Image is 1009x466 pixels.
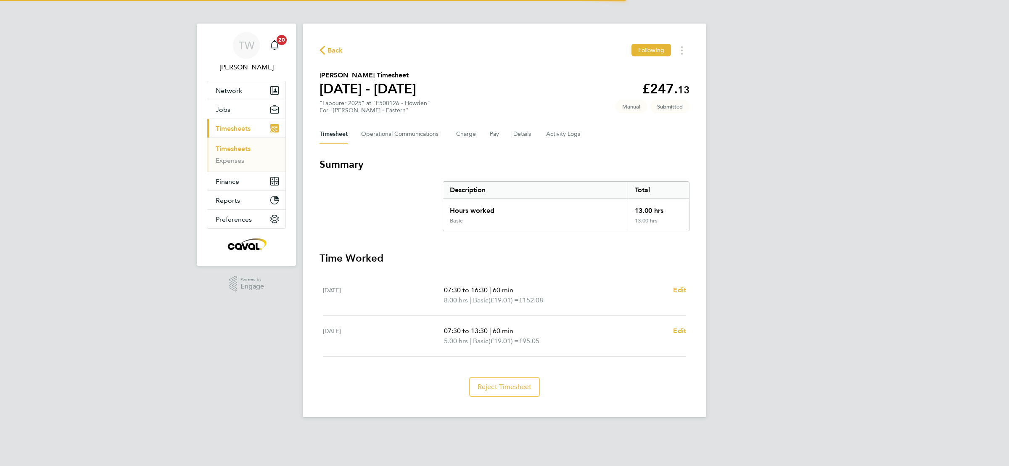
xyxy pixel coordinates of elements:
span: Tim Wells [207,62,286,72]
span: 07:30 to 13:30 [444,327,488,335]
span: Reject Timesheet [478,383,532,391]
div: Timesheets [207,138,285,172]
button: Operational Communications [361,124,443,144]
div: Summary [443,181,689,231]
a: Go to home page [207,237,286,251]
div: Total [628,182,689,199]
a: Powered byEngage [229,276,264,292]
div: 13.00 hrs [628,199,689,217]
span: 20 [277,35,287,45]
span: (£19.01) = [489,296,519,304]
span: Preferences [216,215,252,223]
a: 20 [266,32,283,59]
span: | [470,337,471,345]
a: Expenses [216,156,244,164]
div: 13.00 hrs [628,217,689,231]
h2: [PERSON_NAME] Timesheet [320,70,416,80]
span: Basic [473,336,489,346]
div: Hours worked [443,199,628,217]
span: This timesheet was manually created. [615,100,647,114]
span: Following [638,46,664,54]
span: Basic [473,295,489,305]
div: [DATE] [323,285,444,305]
section: Timesheet [320,158,689,397]
button: Activity Logs [546,124,581,144]
button: Pay [490,124,500,144]
nav: Main navigation [197,24,296,266]
button: Network [207,81,285,100]
a: Edit [673,285,686,295]
button: Jobs [207,100,285,119]
span: This timesheet is Submitted. [650,100,689,114]
span: | [470,296,471,304]
button: Back [320,45,343,56]
h3: Time Worked [320,252,689,265]
span: £95.05 [519,337,539,345]
span: | [489,286,491,294]
button: Following [631,44,671,56]
button: Timesheet [320,124,348,144]
button: Timesheets Menu [674,44,689,57]
button: Timesheets [207,119,285,138]
span: Powered by [240,276,264,283]
span: Timesheets [216,124,251,132]
button: Preferences [207,210,285,228]
div: Basic [450,217,462,224]
span: Edit [673,286,686,294]
div: [DATE] [323,326,444,346]
span: 13 [678,84,689,96]
span: 60 min [493,286,513,294]
h1: [DATE] - [DATE] [320,80,416,97]
a: Edit [673,326,686,336]
span: Back [328,45,343,56]
span: Engage [240,283,264,290]
span: 5.00 hrs [444,337,468,345]
img: caval-logo-retina.png [225,237,267,251]
span: 8.00 hrs [444,296,468,304]
div: "Labourer 2025" at "E500126 - Howden" [320,100,430,114]
span: Jobs [216,106,230,114]
div: For "[PERSON_NAME] - Eastern" [320,107,430,114]
h3: Summary [320,158,689,171]
button: Details [513,124,533,144]
span: Network [216,87,242,95]
span: 07:30 to 16:30 [444,286,488,294]
span: TW [239,40,254,51]
button: Reports [207,191,285,209]
a: TW[PERSON_NAME] [207,32,286,72]
div: Description [443,182,628,199]
span: Reports [216,196,240,204]
span: 60 min [493,327,513,335]
button: Charge [456,124,476,144]
app-decimal: £247. [642,81,689,97]
span: (£19.01) = [489,337,519,345]
span: Finance [216,177,239,185]
a: Timesheets [216,145,251,153]
span: £152.08 [519,296,543,304]
button: Finance [207,172,285,191]
span: | [489,327,491,335]
span: Edit [673,327,686,335]
button: Reject Timesheet [469,377,540,397]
